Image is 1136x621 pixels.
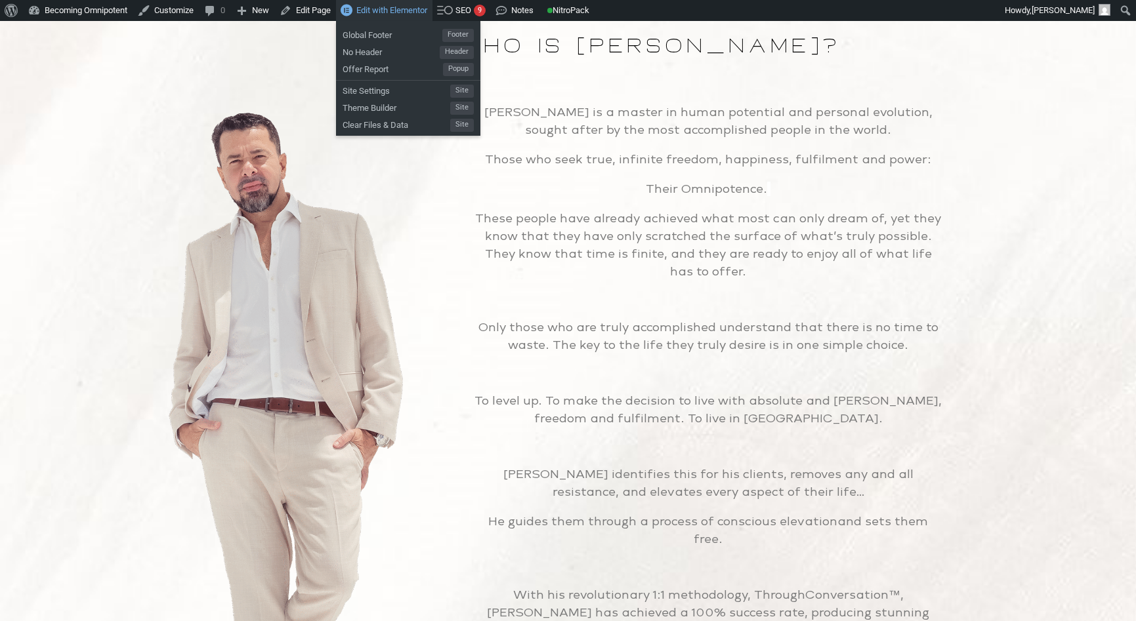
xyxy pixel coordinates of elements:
[336,25,480,42] a: Global FooterFooter
[336,98,480,115] a: Theme BuilderSite
[443,63,474,76] span: Popup
[474,5,486,16] div: 9
[474,104,942,139] p: [PERSON_NAME] is a master in human potential and personal evolution, sought after by the most acc...
[450,119,474,132] span: Site
[343,25,442,42] span: Global Footer
[343,59,443,76] span: Offer Report
[343,98,450,115] span: Theme Builder
[474,392,942,428] p: To level up. To make the decision to live with absolute and [PERSON_NAME], freedom and fulfilment...
[343,81,450,98] span: Site Settings
[343,42,440,59] span: No Header
[343,115,450,132] span: Clear Files & Data
[450,85,474,98] span: Site
[474,210,942,281] p: These people have already achieved wh , yet they know that they have only scratched the surface o...
[474,466,942,501] p: [PERSON_NAME] identifies this for his clients, removes any and all resistance, and elevates every...
[337,35,961,58] p: WHO IS [PERSON_NAME]?
[720,211,884,226] span: at most can only dream of
[336,115,480,132] a: Clear Files & DataSite
[450,102,474,115] span: Site
[336,59,480,76] a: Offer ReportPopup
[356,5,427,15] span: Edit with Elementor
[336,42,480,59] a: No HeaderHeader
[670,247,932,279] span: and they are ready to enjoy all of what life has to offer.
[646,182,767,196] span: Their Omnipotence.
[440,46,474,59] span: Header
[474,513,942,548] p: He guides them through a process of conscious elevation
[1032,5,1095,15] span: [PERSON_NAME]
[336,81,480,98] a: Site SettingsSite
[474,151,942,169] p: Those who seek true, infinite freedom, happiness, fulfilment and power:
[442,29,474,42] span: Footer
[474,319,942,354] p: Only those who are truly accomplished understand that there is no time to waste. The key to the l...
